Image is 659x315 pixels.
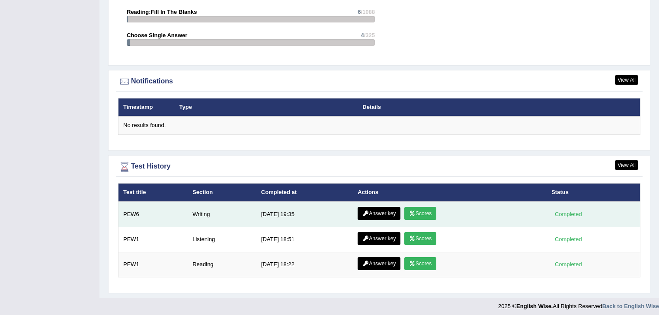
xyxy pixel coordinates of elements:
[118,160,640,173] div: Test History
[615,160,638,170] a: View All
[127,9,197,15] strong: Reading:Fill In The Blanks
[358,257,400,270] a: Answer key
[404,232,436,245] a: Scores
[118,252,188,277] td: PEW1
[256,227,353,252] td: [DATE] 18:51
[615,75,638,85] a: View All
[127,32,187,38] strong: Choose Single Answer
[188,252,256,277] td: Reading
[118,75,640,88] div: Notifications
[404,257,436,270] a: Scores
[188,227,256,252] td: Listening
[404,207,436,220] a: Scores
[118,202,188,227] td: PEW6
[602,303,659,309] a: Back to English Wise
[118,98,175,116] th: Timestamp
[551,235,585,244] div: Completed
[118,227,188,252] td: PEW1
[256,183,353,201] th: Completed at
[188,202,256,227] td: Writing
[256,252,353,277] td: [DATE] 18:22
[353,183,547,201] th: Actions
[547,183,640,201] th: Status
[551,260,585,269] div: Completed
[358,232,400,245] a: Answer key
[364,32,375,38] span: /325
[123,121,635,130] div: No results found.
[118,183,188,201] th: Test title
[175,98,358,116] th: Type
[551,210,585,219] div: Completed
[358,207,400,220] a: Answer key
[516,303,553,309] strong: English Wise.
[256,202,353,227] td: [DATE] 19:35
[361,9,375,15] span: /1088
[358,9,361,15] span: 6
[361,32,364,38] span: 4
[498,298,659,310] div: 2025 © All Rights Reserved
[358,98,588,116] th: Details
[188,183,256,201] th: Section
